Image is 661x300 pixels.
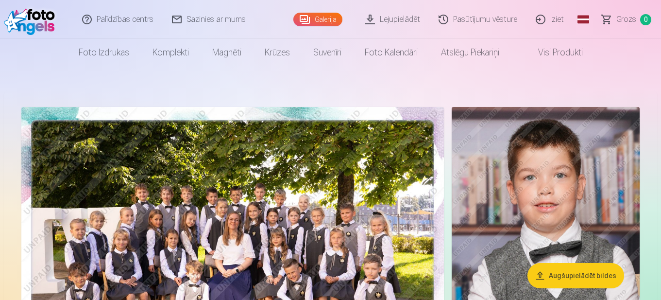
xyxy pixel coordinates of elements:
a: Galerija [293,13,342,26]
a: Foto kalendāri [353,39,429,66]
button: Augšupielādēt bildes [527,263,624,288]
a: Suvenīri [302,39,353,66]
a: Komplekti [141,39,201,66]
span: Grozs [616,14,636,25]
a: Visi produkti [511,39,594,66]
span: 0 [640,14,651,25]
a: Magnēti [201,39,253,66]
a: Krūzes [253,39,302,66]
img: /fa1 [4,4,60,35]
a: Foto izdrukas [67,39,141,66]
a: Atslēgu piekariņi [429,39,511,66]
